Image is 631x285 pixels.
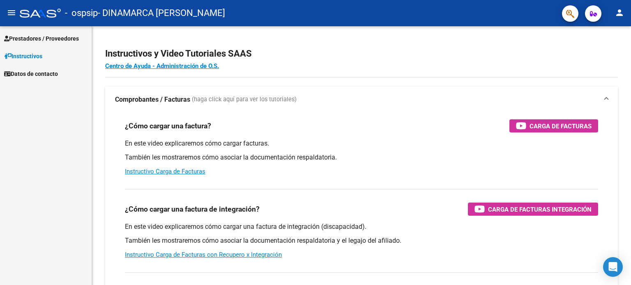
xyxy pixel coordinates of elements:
button: Carga de Facturas Integración [468,203,598,216]
button: Carga de Facturas [509,119,598,132]
mat-expansion-panel-header: Comprobantes / Facturas (haga click aquí para ver los tutoriales) [105,87,618,113]
a: Instructivo Carga de Facturas con Recupero x Integración [125,251,282,258]
span: Instructivos [4,52,42,61]
span: (haga click aquí para ver los tutoriales) [192,95,297,104]
h3: ¿Cómo cargar una factura? [125,120,211,132]
strong: Comprobantes / Facturas [115,95,190,104]
span: Datos de contacto [4,69,58,78]
span: Carga de Facturas [530,121,592,131]
p: En este video explicaremos cómo cargar facturas. [125,139,598,148]
a: Centro de Ayuda - Administración de O.S. [105,62,219,70]
p: También les mostraremos cómo asociar la documentación respaldatoria y el legajo del afiliado. [125,236,598,245]
mat-icon: person [615,8,624,18]
span: - ospsip [65,4,98,22]
span: Prestadores / Proveedores [4,34,79,43]
div: Open Intercom Messenger [603,257,623,277]
mat-icon: menu [7,8,16,18]
h3: ¿Cómo cargar una factura de integración? [125,203,260,215]
span: Carga de Facturas Integración [488,204,592,214]
p: También les mostraremos cómo asociar la documentación respaldatoria. [125,153,598,162]
h2: Instructivos y Video Tutoriales SAAS [105,46,618,62]
a: Instructivo Carga de Facturas [125,168,205,175]
span: - DINAMARCA [PERSON_NAME] [98,4,225,22]
p: En este video explicaremos cómo cargar una factura de integración (discapacidad). [125,222,598,231]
